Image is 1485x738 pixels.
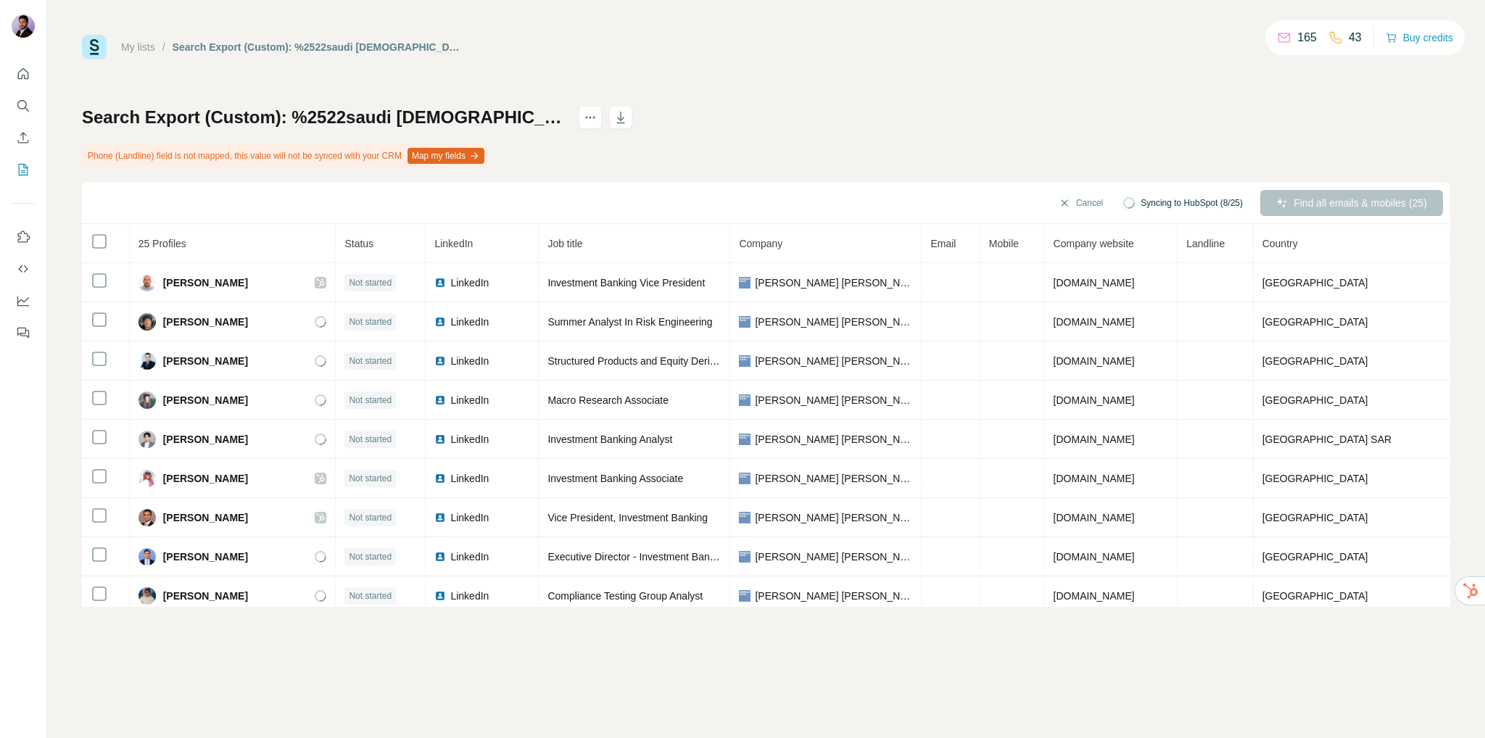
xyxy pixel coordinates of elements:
[989,238,1019,249] span: Mobile
[163,589,248,603] span: [PERSON_NAME]
[434,277,446,289] img: LinkedIn logo
[434,355,446,367] img: LinkedIn logo
[138,313,156,331] img: Avatar
[450,471,489,486] span: LinkedIn
[1386,28,1453,48] button: Buy credits
[450,393,489,407] span: LinkedIn
[349,511,392,524] span: Not started
[755,471,912,486] span: [PERSON_NAME] [PERSON_NAME]
[1297,29,1317,46] p: 165
[12,125,35,151] button: Enrich CSV
[1186,238,1225,249] span: Landline
[1054,238,1134,249] span: Company website
[349,394,392,407] span: Not started
[547,590,703,602] span: Compliance Testing Group Analyst
[434,434,446,445] img: LinkedIn logo
[12,61,35,87] button: Quick start
[1262,277,1368,289] span: [GEOGRAPHIC_DATA]
[349,276,392,289] span: Not started
[547,551,728,563] span: Executive Director - Investment Banking
[138,238,186,249] span: 25 Profiles
[138,352,156,370] img: Avatar
[739,394,750,406] img: company-logo
[138,274,156,291] img: Avatar
[138,431,156,448] img: Avatar
[547,277,705,289] span: Investment Banking Vice President
[1054,316,1135,328] span: [DOMAIN_NAME]
[1054,551,1135,563] span: [DOMAIN_NAME]
[408,148,484,164] button: Map my fields
[1262,238,1298,249] span: Country
[547,355,822,367] span: Structured Products and Equity Derivatives Sales - Associate
[12,224,35,250] button: Use Surfe on LinkedIn
[1262,434,1391,445] span: [GEOGRAPHIC_DATA] SAR
[739,473,750,484] img: company-logo
[739,277,750,289] img: company-logo
[82,106,566,129] h1: Search Export (Custom): %2522saudi [DEMOGRAPHIC_DATA]%2522 OR %2522UAE%2522 OR %2522GCC%2522 OR M...
[138,470,156,487] img: Avatar
[739,434,750,445] img: company-logo
[450,550,489,564] span: LinkedIn
[162,40,165,54] li: /
[1141,196,1243,210] span: Syncing to HubSpot (8/25)
[1262,394,1368,406] span: [GEOGRAPHIC_DATA]
[434,590,446,602] img: LinkedIn logo
[349,550,392,563] span: Not started
[1262,551,1368,563] span: [GEOGRAPHIC_DATA]
[1349,29,1362,46] p: 43
[349,355,392,368] span: Not started
[82,144,487,168] div: Phone (Landline) field is not mapped, this value will not be synced with your CRM
[163,315,248,329] span: [PERSON_NAME]
[450,354,489,368] span: LinkedIn
[755,393,912,407] span: [PERSON_NAME] [PERSON_NAME]
[1262,590,1368,602] span: [GEOGRAPHIC_DATA]
[1262,473,1368,484] span: [GEOGRAPHIC_DATA]
[434,238,473,249] span: LinkedIn
[82,35,107,59] img: Surfe Logo
[12,320,35,346] button: Feedback
[739,512,750,523] img: company-logo
[163,432,248,447] span: [PERSON_NAME]
[1262,512,1368,523] span: [GEOGRAPHIC_DATA]
[163,275,248,290] span: [PERSON_NAME]
[547,238,582,249] span: Job title
[163,471,248,486] span: [PERSON_NAME]
[1054,355,1135,367] span: [DOMAIN_NAME]
[12,256,35,282] button: Use Surfe API
[121,41,155,53] a: My lists
[1054,277,1135,289] span: [DOMAIN_NAME]
[450,432,489,447] span: LinkedIn
[547,473,683,484] span: Investment Banking Associate
[12,93,35,119] button: Search
[1048,190,1113,216] button: Cancel
[163,354,248,368] span: [PERSON_NAME]
[349,315,392,328] span: Not started
[547,512,708,523] span: Vice President, Investment Banking
[434,394,446,406] img: LinkedIn logo
[1054,590,1135,602] span: [DOMAIN_NAME]
[547,394,669,406] span: Macro Research Associate
[450,315,489,329] span: LinkedIn
[163,393,248,407] span: [PERSON_NAME]
[547,316,712,328] span: Summer Analyst In Risk Engineering
[1262,316,1368,328] span: [GEOGRAPHIC_DATA]
[434,316,446,328] img: LinkedIn logo
[739,551,750,563] img: company-logo
[739,238,782,249] span: Company
[755,432,912,447] span: [PERSON_NAME] [PERSON_NAME]
[1054,434,1135,445] span: [DOMAIN_NAME]
[755,354,912,368] span: [PERSON_NAME] [PERSON_NAME]
[138,509,156,526] img: Avatar
[349,589,392,602] span: Not started
[138,587,156,605] img: Avatar
[138,548,156,565] img: Avatar
[579,106,602,129] button: actions
[349,472,392,485] span: Not started
[1054,473,1135,484] span: [DOMAIN_NAME]
[1262,355,1368,367] span: [GEOGRAPHIC_DATA]
[138,391,156,409] img: Avatar
[12,288,35,314] button: Dashboard
[349,433,392,446] span: Not started
[173,40,460,54] div: Search Export (Custom): %2522saudi [DEMOGRAPHIC_DATA]%2522 OR %2522UAE%2522 OR %2522GCC%2522 OR M...
[739,355,750,367] img: company-logo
